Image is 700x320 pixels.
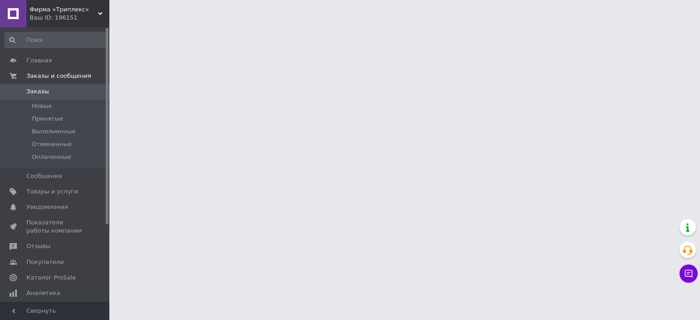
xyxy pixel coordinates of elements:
button: Чат с покупателем [679,264,698,283]
span: Принятые [32,115,63,123]
span: Сообщения [26,172,62,180]
span: Выполненные [32,127,76,136]
span: Аналитика [26,289,60,297]
span: Покупатели [26,258,64,266]
span: Фирма «Триплекс» [30,5,98,14]
span: Отмененные [32,140,72,148]
span: Товары и услуги [26,188,78,196]
span: Заказы и сообщения [26,72,91,80]
span: Отзывы [26,242,51,250]
span: Оплаченные [32,153,71,161]
span: Новые [32,102,52,110]
span: Показатели работы компании [26,218,84,235]
span: Заказы [26,87,49,96]
div: Ваш ID: 196151 [30,14,109,22]
span: Уведомления [26,203,68,211]
input: Поиск [5,32,108,48]
span: Каталог ProSale [26,274,76,282]
span: Главная [26,56,52,65]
